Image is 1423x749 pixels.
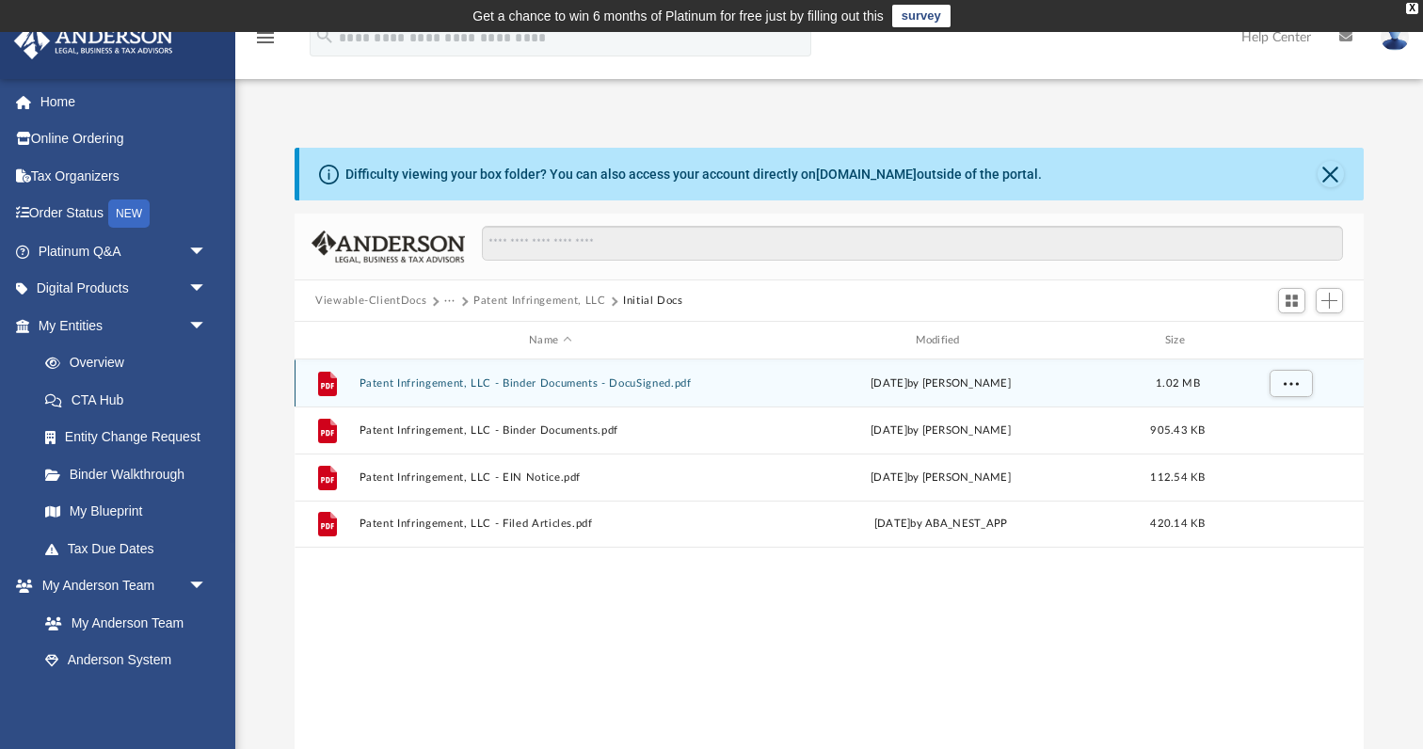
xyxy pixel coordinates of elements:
button: More options [1270,370,1313,398]
a: My Blueprint [26,493,226,531]
div: [DATE] by ABA_NEST_APP [750,516,1132,533]
span: arrow_drop_down [188,307,226,345]
div: [DATE] by [PERSON_NAME] [750,470,1132,486]
div: Size [1141,332,1216,349]
button: ··· [444,293,456,310]
a: My Anderson Team [26,604,216,642]
a: Overview [26,344,235,382]
button: Viewable-ClientDocs [315,293,426,310]
button: Close [1318,161,1344,187]
div: [DATE] by [PERSON_NAME] [750,422,1132,439]
a: Digital Productsarrow_drop_down [13,270,235,308]
span: arrow_drop_down [188,567,226,606]
div: Get a chance to win 6 months of Platinum for free just by filling out this [472,5,884,27]
button: Initial Docs [623,293,683,310]
a: Tax Organizers [13,157,235,195]
button: Patent Infringement, LLC - Binder Documents - DocuSigned.pdf [360,377,742,390]
a: survey [892,5,951,27]
a: Client Referrals [26,678,226,716]
div: Modified [749,332,1132,349]
span: 420.14 KB [1150,518,1205,529]
a: Tax Due Dates [26,530,235,567]
div: id [1223,332,1355,349]
a: Order StatusNEW [13,195,235,233]
i: menu [254,26,277,49]
button: Patent Infringement, LLC - Filed Articles.pdf [360,518,742,530]
button: Patent Infringement, LLC [473,293,606,310]
a: My Anderson Teamarrow_drop_down [13,567,226,605]
button: Patent Infringement, LLC - Binder Documents.pdf [360,424,742,437]
i: search [314,25,335,46]
a: [DOMAIN_NAME] [816,167,917,182]
span: arrow_drop_down [188,270,226,309]
div: Difficulty viewing your box folder? You can also access your account directly on outside of the p... [345,165,1042,184]
button: Patent Infringement, LLC - EIN Notice.pdf [360,471,742,484]
input: Search files and folders [482,226,1343,262]
img: Anderson Advisors Platinum Portal [8,23,179,59]
a: menu [254,36,277,49]
a: Anderson System [26,642,226,679]
div: Name [359,332,742,349]
div: close [1406,3,1418,14]
a: Platinum Q&Aarrow_drop_down [13,232,235,270]
div: id [303,332,350,349]
a: My Entitiesarrow_drop_down [13,307,235,344]
img: User Pic [1381,24,1409,51]
div: NEW [108,199,150,228]
a: Binder Walkthrough [26,455,235,493]
span: 112.54 KB [1150,472,1205,483]
a: CTA Hub [26,381,235,419]
a: Home [13,83,235,120]
span: arrow_drop_down [188,232,226,271]
span: 1.02 MB [1156,378,1200,389]
a: Entity Change Request [26,419,235,456]
div: [DATE] by [PERSON_NAME] [750,375,1132,392]
button: Switch to Grid View [1278,288,1306,314]
a: Online Ordering [13,120,235,158]
span: 905.43 KB [1150,425,1205,436]
button: Add [1316,288,1344,314]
